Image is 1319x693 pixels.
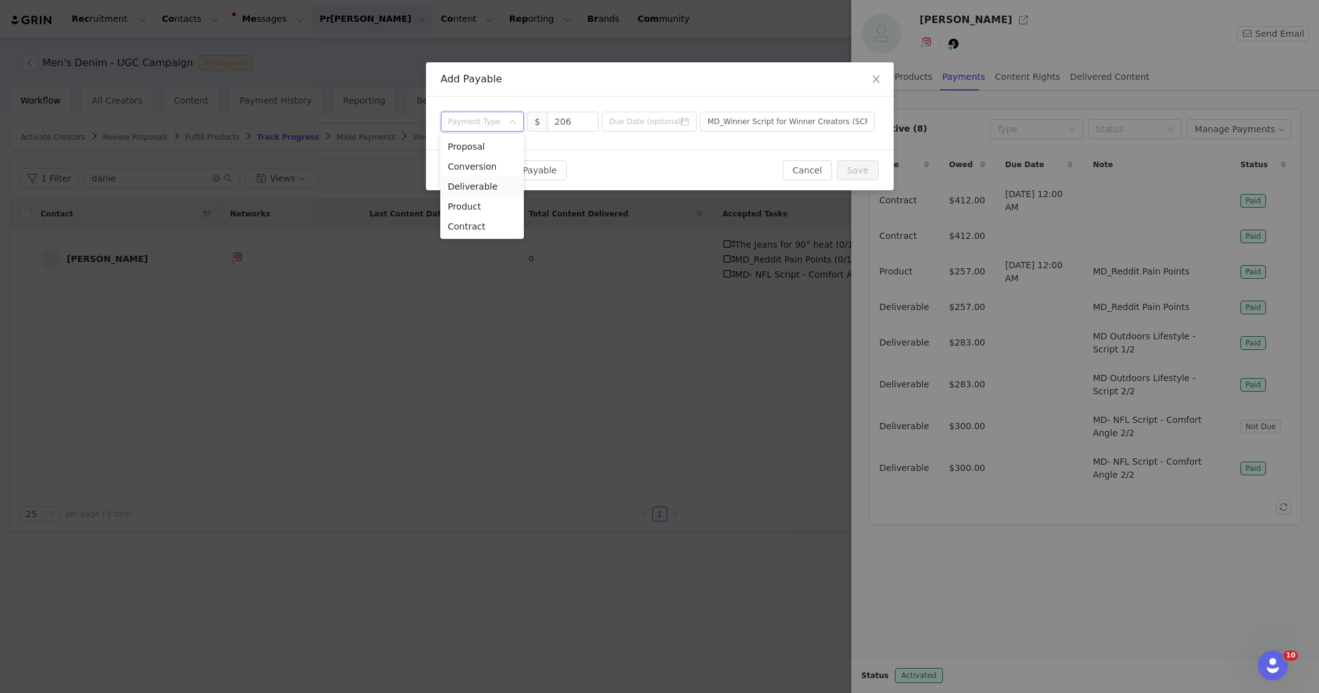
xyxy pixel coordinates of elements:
i: icon: down [509,118,516,127]
button: Save [837,160,878,180]
li: Conversion [440,157,524,177]
div: Payment Type [448,115,503,128]
i: icon: close [871,74,881,84]
iframe: Intercom live chat [1258,651,1288,681]
li: Proposal [440,137,524,157]
button: Cancel [783,160,832,180]
div: Add Payable [441,72,879,86]
span: 10 [1283,651,1298,661]
li: Deliverable [440,177,524,196]
input: Due Date (optional) [602,112,697,132]
span: $ [527,112,547,132]
li: Contract [440,216,524,236]
input: Note (optional) [700,112,875,132]
li: Product [440,196,524,216]
i: icon: calendar [680,117,689,126]
button: Close [859,62,894,97]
